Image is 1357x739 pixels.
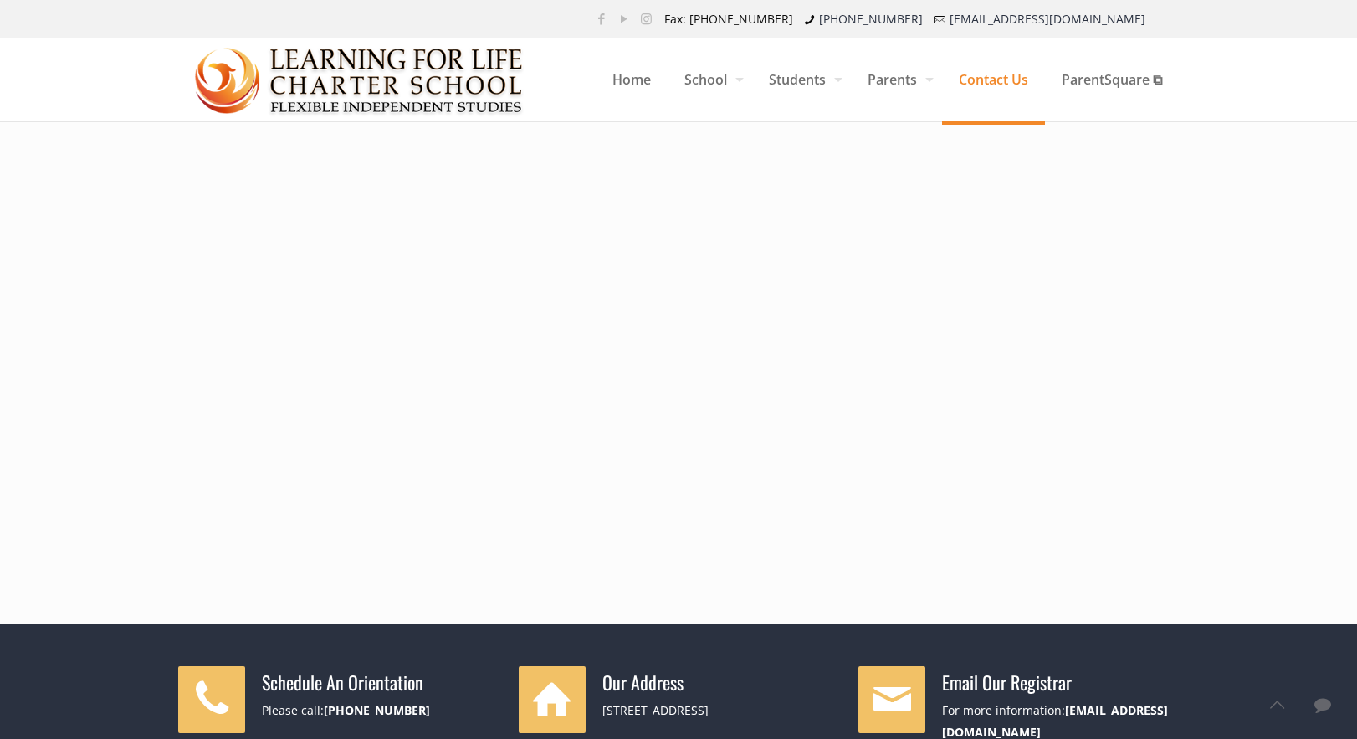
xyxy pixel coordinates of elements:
[195,38,524,122] img: Contact Us
[851,38,942,121] a: Parents
[752,38,851,121] a: Students
[262,700,499,721] div: Please call:
[752,54,851,105] span: Students
[819,11,923,27] a: [PHONE_NUMBER]
[1045,54,1179,105] span: ParentSquare ⧉
[592,10,610,27] a: Facebook icon
[602,670,839,694] h4: Our Address
[668,54,752,105] span: School
[262,670,499,694] h4: Schedule An Orientation
[324,702,430,718] a: [PHONE_NUMBER]
[596,38,668,121] a: Home
[596,54,668,105] span: Home
[942,38,1045,121] a: Contact Us
[638,10,655,27] a: Instagram icon
[602,700,839,721] div: [STREET_ADDRESS]
[931,11,948,27] i: mail
[668,38,752,121] a: School
[942,54,1045,105] span: Contact Us
[615,10,632,27] a: YouTube icon
[851,54,942,105] span: Parents
[801,11,818,27] i: phone
[1259,687,1294,722] a: Back to top icon
[1045,38,1179,121] a: ParentSquare ⧉
[942,670,1179,694] h4: Email Our Registrar
[950,11,1145,27] a: [EMAIL_ADDRESS][DOMAIN_NAME]
[195,38,524,121] a: Learning for Life Charter School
